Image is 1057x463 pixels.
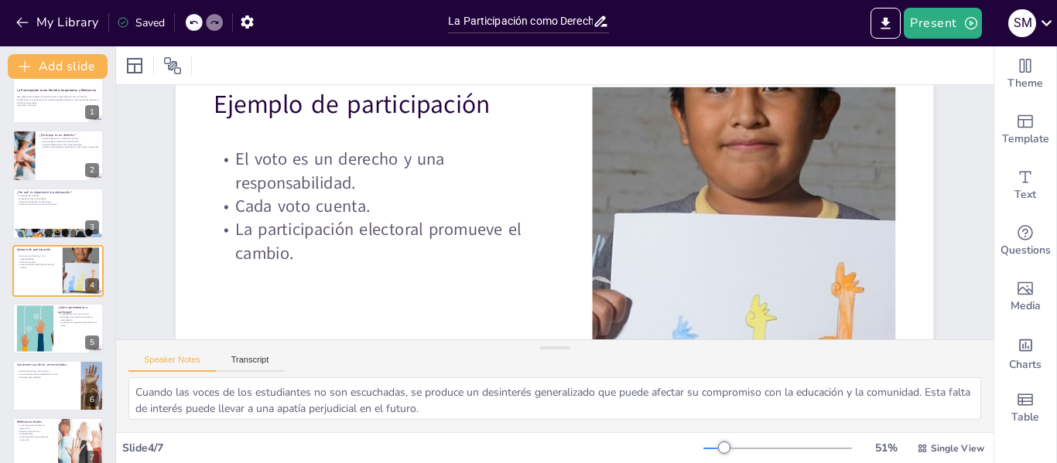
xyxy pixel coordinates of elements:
[17,264,58,269] p: La participación electoral promueve el cambio.
[17,194,99,197] p: Promueve la inclusión.
[39,145,99,148] p: La falta de participación puede llevar a decisiones unilaterales.
[122,53,147,78] div: Layout
[994,269,1056,325] div: Add images, graphics, shapes or video
[17,373,77,376] p: Limita el desarrollo de habilidades críticas.
[17,260,58,264] p: Cada voto cuenta.
[58,315,99,321] p: El diálogo comunitario enriquece la participación.
[214,148,555,195] p: El voto es un derecho y una responsabilidad.
[448,10,593,32] input: Insert title
[1007,75,1043,92] span: Theme
[1008,8,1036,39] button: S M
[128,377,981,420] textarea: Votar es una de las formas más fundamentales de participación en una democracia. No solo permite ...
[8,54,108,79] button: Add slide
[17,370,77,373] p: Genera desinterés y desconfianza.
[17,363,77,367] p: Consecuencias de no ser escuchados
[1002,131,1049,148] span: Template
[163,56,182,75] span: Position
[994,380,1056,436] div: Add a table
[12,130,104,181] div: https://cdn.sendsteps.com/images/logo/sendsteps_logo_white.pnghttps://cdn.sendsteps.com/images/lo...
[17,190,99,195] p: ¿Por qué es importante la participación?
[12,73,104,124] div: 1
[85,335,99,349] div: 5
[17,89,96,93] strong: La Participación como Derecho: Importancia y Relevancia
[994,213,1056,269] div: Get real-time input from your audience
[58,321,99,326] p: La práctica en espacios democráticos es clave.
[17,420,53,425] p: Reflexiones finales
[871,8,901,39] button: Export to PowerPoint
[17,430,53,435] p: Espacios inclusivos son fundamentales.
[17,203,99,206] p: Fomenta la confianza en las instituciones.
[867,441,905,455] div: 51 %
[994,46,1056,102] div: Change the overall theme
[931,442,984,454] span: Single View
[39,137,99,140] p: La participación es un derecho humano.
[12,303,104,354] div: https://cdn.sendsteps.com/images/logo/sendsteps_logo_white.pnghttps://cdn.sendsteps.com/images/lo...
[1009,356,1042,373] span: Charts
[17,376,77,379] p: Perpetúa desigualdades.
[17,96,99,104] p: Esta presentación explora la importancia de la participación como un derecho fundamental, su rele...
[85,393,99,407] div: 6
[39,140,99,143] p: La participación fortalece la democracia.
[12,10,105,35] button: My Library
[58,312,99,315] p: La educación cívica es esencial.
[17,247,58,252] p: Ejemplo de participación
[216,355,285,372] button: Transcript
[12,245,104,296] div: https://cdn.sendsteps.com/images/logo/sendsteps_logo_white.pnghttps://cdn.sendsteps.com/images/lo...
[1008,9,1036,37] div: S M
[117,15,165,30] div: Saved
[994,325,1056,380] div: Add charts and graphs
[994,158,1056,213] div: Add text boxes
[214,194,555,217] p: Cada voto cuenta.
[128,355,216,372] button: Speaker Notes
[12,360,104,411] div: https://cdn.sendsteps.com/images/logo/sendsteps_logo_white.pnghttps://cdn.sendsteps.com/images/lo...
[122,441,703,455] div: Slide 4 / 7
[39,142,99,145] p: Involucra diferentes formas de participación.
[85,278,99,292] div: 4
[17,255,58,260] p: El voto es un derecho y una responsabilidad.
[12,188,104,239] div: https://cdn.sendsteps.com/images/logo/sendsteps_logo_white.pnghttps://cdn.sendsteps.com/images/lo...
[1011,409,1039,426] span: Table
[17,424,53,430] p: La participación fortalece la democracia.
[214,87,555,123] p: Ejemplo de participación
[85,220,99,234] div: 3
[58,305,99,314] p: ¿Cómo aprendemos a participar?
[994,102,1056,158] div: Add ready made slides
[214,218,555,265] p: La participación electoral promueve el cambio.
[85,105,99,119] div: 1
[39,133,99,138] p: ¿Participar es un derecho?
[1014,186,1036,203] span: Text
[17,436,53,441] p: La participación activa debe ser promovida.
[1011,298,1041,315] span: Media
[17,104,99,107] p: Generated with [URL]
[17,197,99,200] p: Empodera a las comunidades.
[904,8,981,39] button: Present
[17,200,99,203] p: Mejora la calidad de las decisiones.
[85,163,99,177] div: 2
[1001,242,1051,259] span: Questions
